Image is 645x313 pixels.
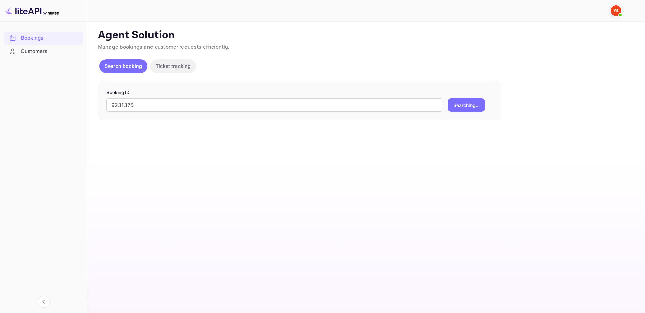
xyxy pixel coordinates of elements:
input: Enter Booking ID (e.g., 63782194) [106,98,442,112]
p: Booking ID [106,89,493,96]
div: Customers [4,45,83,58]
p: Ticket tracking [156,62,191,70]
a: Customers [4,45,83,57]
img: LiteAPI logo [5,5,59,16]
button: Searching... [448,98,485,112]
img: Yandex Support [611,5,621,16]
a: Bookings [4,32,83,44]
div: Bookings [4,32,83,45]
span: Manage bookings and customer requests efficiently. [98,44,230,51]
button: Collapse navigation [38,296,50,308]
div: Bookings [21,34,80,42]
p: Search booking [105,62,142,70]
div: Customers [21,48,80,55]
p: Agent Solution [98,29,633,42]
